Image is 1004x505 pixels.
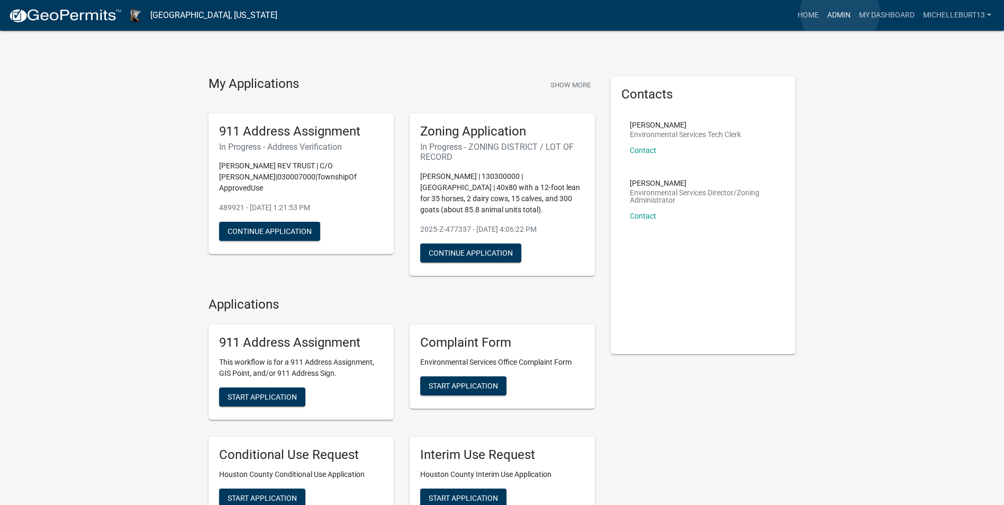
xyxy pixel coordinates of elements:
[420,376,506,395] button: Start Application
[630,131,741,138] p: Environmental Services Tech Clerk
[219,222,320,241] button: Continue Application
[630,146,656,155] a: Contact
[546,76,595,94] button: Show More
[420,142,584,162] h6: In Progress - ZONING DISTRICT / LOT OF RECORD
[793,5,823,25] a: Home
[420,469,584,480] p: Houston County Interim Use Application
[630,212,656,220] a: Contact
[429,382,498,390] span: Start Application
[130,8,142,22] img: Houston County, Minnesota
[855,5,919,25] a: My Dashboard
[420,224,584,235] p: 2025-Z-477337 - [DATE] 4:06:22 PM
[621,87,785,102] h5: Contacts
[228,393,297,401] span: Start Application
[420,447,584,463] h5: Interim Use Request
[219,469,383,480] p: Houston County Conditional Use Application
[219,447,383,463] h5: Conditional Use Request
[219,160,383,194] p: [PERSON_NAME] REV TRUST | C/O [PERSON_NAME]|030007000|TownshipOf ApprovedUse
[209,297,595,312] h4: Applications
[228,494,297,502] span: Start Application
[219,142,383,152] h6: In Progress - Address Verification
[630,179,777,187] p: [PERSON_NAME]
[219,357,383,379] p: This workflow is for a 911 Address Assignment, GIS Point, and/or 911 Address Sign.
[209,76,299,92] h4: My Applications
[150,6,277,24] a: [GEOGRAPHIC_DATA], [US_STATE]
[420,124,584,139] h5: Zoning Application
[219,124,383,139] h5: 911 Address Assignment
[420,357,584,368] p: Environmental Services Office Complaint Form
[219,202,383,213] p: 489921 - [DATE] 1:21:53 PM
[823,5,855,25] a: Admin
[630,189,777,204] p: Environmental Services Director/Zoning Administrator
[420,335,584,350] h5: Complaint Form
[219,335,383,350] h5: 911 Address Assignment
[219,387,305,407] button: Start Application
[420,244,521,263] button: Continue Application
[420,171,584,215] p: [PERSON_NAME] | 130300000 | [GEOGRAPHIC_DATA] | 40x80 with a 12-foot lean for 35 horses, 2 dairy ...
[429,494,498,502] span: Start Application
[630,121,741,129] p: [PERSON_NAME]
[919,5,996,25] a: michelleburt13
